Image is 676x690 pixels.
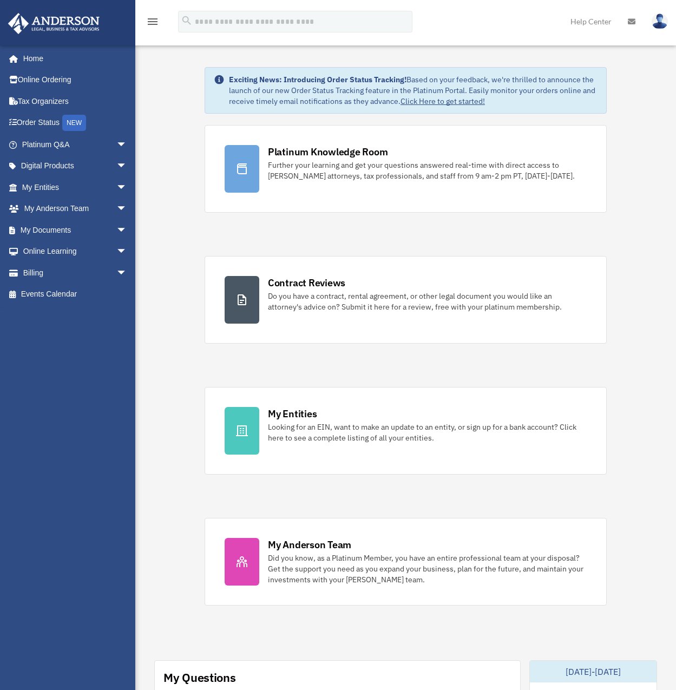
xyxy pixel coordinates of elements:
div: Platinum Knowledge Room [268,145,388,159]
strong: Exciting News: Introducing Order Status Tracking! [229,75,406,84]
a: Digital Productsarrow_drop_down [8,155,143,177]
div: Contract Reviews [268,276,345,290]
span: arrow_drop_down [116,241,138,263]
a: My Anderson Teamarrow_drop_down [8,198,143,220]
img: Anderson Advisors Platinum Portal [5,13,103,34]
div: My Entities [268,407,317,420]
span: arrow_drop_down [116,134,138,156]
a: My Entities Looking for an EIN, want to make an update to an entity, or sign up for a bank accoun... [205,387,607,475]
a: Events Calendar [8,284,143,305]
a: Tax Organizers [8,90,143,112]
span: arrow_drop_down [116,219,138,241]
div: Based on your feedback, we're thrilled to announce the launch of our new Order Status Tracking fe... [229,74,598,107]
div: Looking for an EIN, want to make an update to an entity, or sign up for a bank account? Click her... [268,422,587,443]
div: Do you have a contract, rental agreement, or other legal document you would like an attorney's ad... [268,291,587,312]
a: menu [146,19,159,28]
a: Billingarrow_drop_down [8,262,143,284]
div: My Questions [163,669,236,686]
a: My Documentsarrow_drop_down [8,219,143,241]
span: arrow_drop_down [116,198,138,220]
img: User Pic [652,14,668,29]
a: Online Learningarrow_drop_down [8,241,143,262]
i: menu [146,15,159,28]
a: Platinum Q&Aarrow_drop_down [8,134,143,155]
div: [DATE]-[DATE] [530,661,657,682]
a: Home [8,48,138,69]
a: Order StatusNEW [8,112,143,134]
a: Contract Reviews Do you have a contract, rental agreement, or other legal document you would like... [205,256,607,344]
div: My Anderson Team [268,538,351,551]
a: My Anderson Team Did you know, as a Platinum Member, you have an entire professional team at your... [205,518,607,606]
div: Did you know, as a Platinum Member, you have an entire professional team at your disposal? Get th... [268,553,587,585]
a: My Entitiesarrow_drop_down [8,176,143,198]
span: arrow_drop_down [116,155,138,178]
a: Platinum Knowledge Room Further your learning and get your questions answered real-time with dire... [205,125,607,213]
div: Further your learning and get your questions answered real-time with direct access to [PERSON_NAM... [268,160,587,181]
i: search [181,15,193,27]
span: arrow_drop_down [116,176,138,199]
a: Click Here to get started! [401,96,485,106]
div: NEW [62,115,86,131]
a: Online Ordering [8,69,143,91]
span: arrow_drop_down [116,262,138,284]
